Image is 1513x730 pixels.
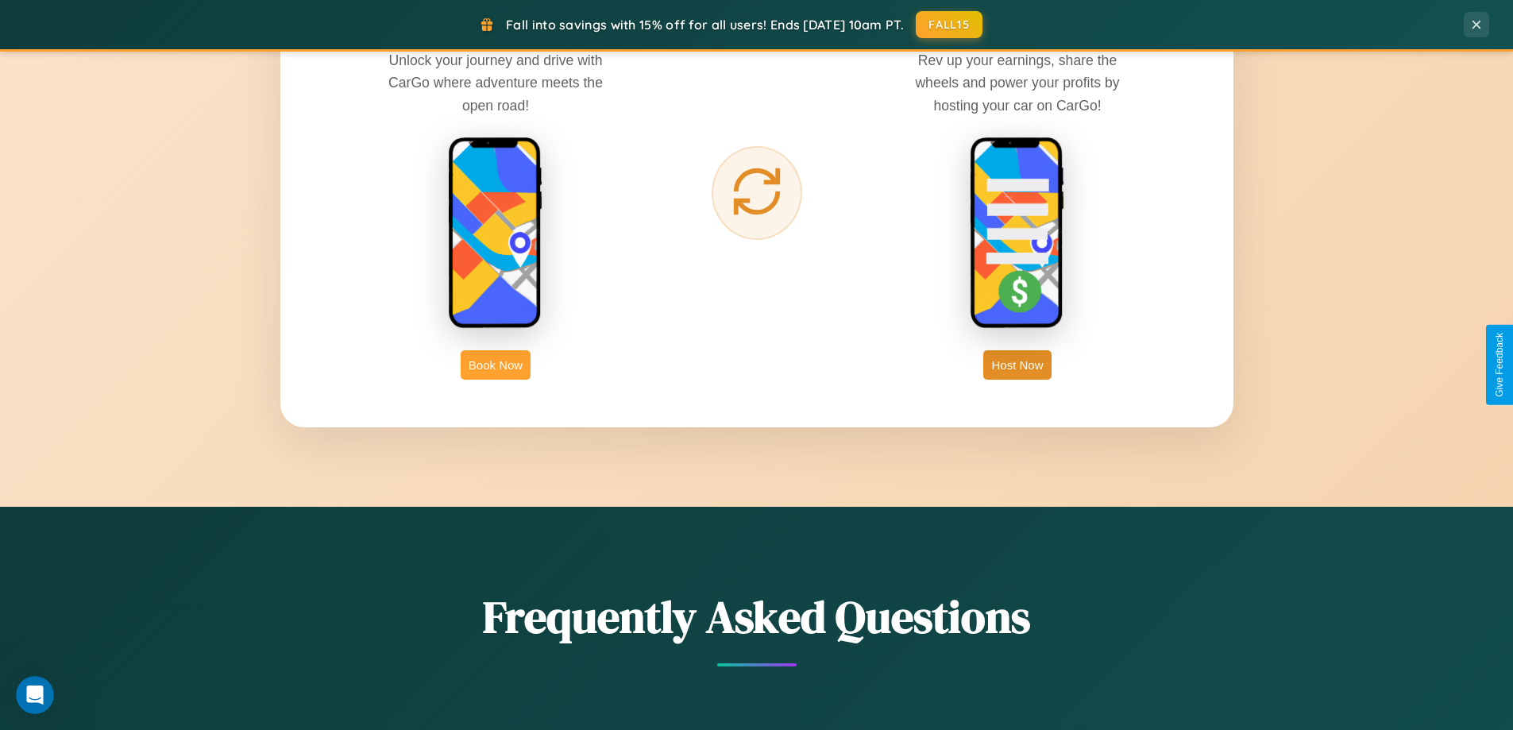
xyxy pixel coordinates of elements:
h2: Frequently Asked Questions [280,586,1233,647]
iframe: Intercom live chat [16,676,54,714]
button: Host Now [983,350,1051,380]
p: Rev up your earnings, share the wheels and power your profits by hosting your car on CarGo! [898,49,1137,116]
img: host phone [970,137,1065,330]
button: Book Now [461,350,531,380]
button: FALL15 [916,11,982,38]
img: rent phone [448,137,543,330]
span: Fall into savings with 15% off for all users! Ends [DATE] 10am PT. [506,17,904,33]
div: Give Feedback [1494,333,1505,397]
p: Unlock your journey and drive with CarGo where adventure meets the open road! [376,49,615,116]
